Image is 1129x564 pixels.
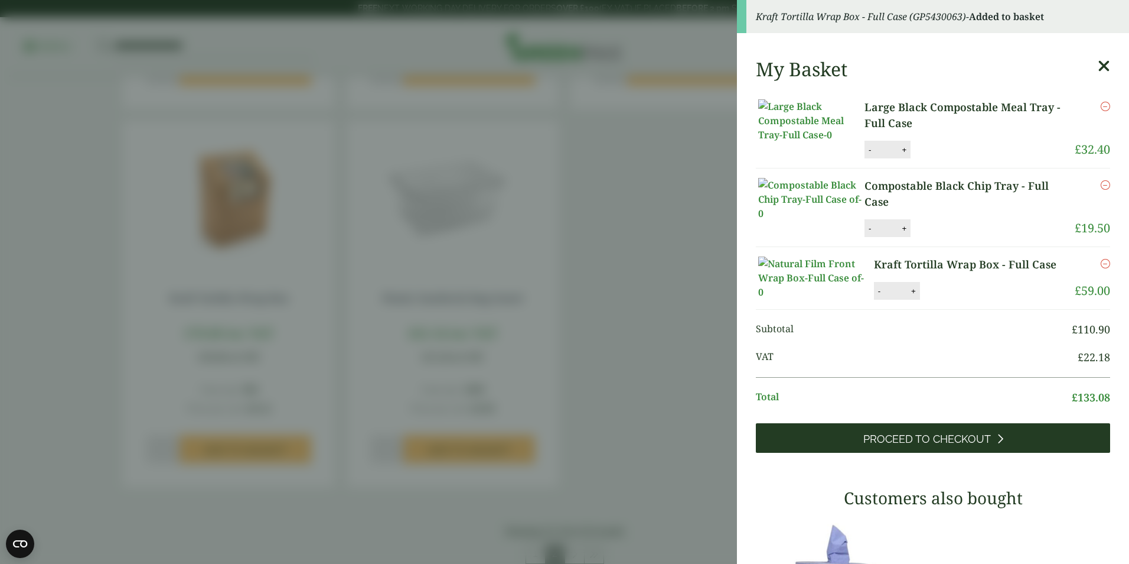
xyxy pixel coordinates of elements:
span: Subtotal [756,322,1072,338]
span: £ [1078,350,1084,364]
h2: My Basket [756,58,847,80]
button: + [898,145,910,155]
a: Proceed to Checkout [756,423,1110,453]
span: £ [1075,283,1081,299]
img: Compostable Black Chip Tray-Full Case of-0 [758,178,864,221]
a: Large Black Compostable Meal Tray - Full Case [864,99,1075,131]
span: £ [1075,141,1081,157]
a: Kraft Tortilla Wrap Box - Full Case [874,257,1066,273]
bdi: 22.18 [1078,350,1110,364]
span: VAT [756,349,1078,365]
span: Total [756,390,1072,406]
a: Remove this item [1101,178,1110,192]
span: £ [1075,220,1081,236]
button: - [865,145,875,155]
h3: Customers also bought [756,488,1110,508]
span: Proceed to Checkout [863,433,991,446]
button: Open CMP widget [6,530,34,558]
em: Kraft Tortilla Wrap Box - Full Case (GP5430063) [756,10,966,23]
bdi: 59.00 [1075,283,1110,299]
img: Natural Film Front Wrap Box-Full Case of-0 [758,257,864,299]
span: £ [1072,390,1078,404]
bdi: 133.08 [1072,390,1110,404]
bdi: 32.40 [1075,141,1110,157]
bdi: 19.50 [1075,220,1110,236]
a: Remove this item [1101,99,1110,114]
button: + [898,223,910,234]
button: - [865,223,875,234]
span: £ [1072,322,1078,336]
button: + [908,286,919,296]
bdi: 110.90 [1072,322,1110,336]
strong: Added to basket [969,10,1044,23]
a: Remove this item [1101,257,1110,271]
img: Large Black Compostable Meal Tray-Full Case-0 [758,99,864,142]
button: - [875,286,884,296]
a: Compostable Black Chip Tray - Full Case [864,178,1075,210]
